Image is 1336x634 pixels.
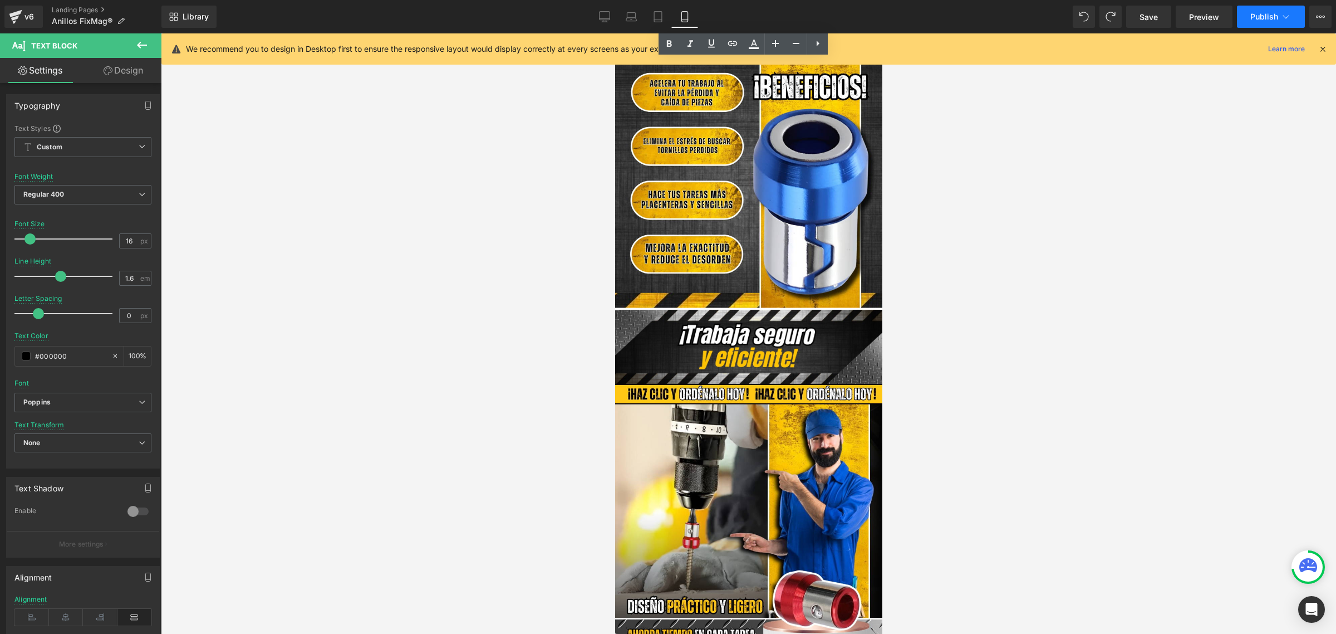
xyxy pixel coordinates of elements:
[1189,11,1219,23] span: Preview
[1237,6,1305,28] button: Publish
[140,237,150,245] span: px
[37,143,62,152] b: Custom
[140,275,150,282] span: em
[140,312,150,319] span: px
[124,347,151,366] div: %
[161,6,217,28] a: New Library
[183,12,209,22] span: Library
[14,379,29,387] div: Font
[1298,596,1325,623] div: Open Intercom Messenger
[14,506,116,518] div: Enable
[14,220,45,228] div: Font Size
[186,43,695,55] p: We recommend you to design in Desktop first to ensure the responsive layout would display correct...
[1309,6,1332,28] button: More
[1139,11,1158,23] span: Save
[14,567,52,582] div: Alignment
[14,295,62,303] div: Letter Spacing
[618,6,645,28] a: Laptop
[1176,6,1232,28] a: Preview
[4,6,43,28] a: v6
[14,173,53,181] div: Font Weight
[1250,12,1278,21] span: Publish
[14,421,65,429] div: Text Transform
[31,41,77,50] span: Text Block
[7,531,159,557] button: More settings
[1264,42,1309,56] a: Learn more
[23,190,65,198] b: Regular 400
[14,124,151,133] div: Text Styles
[83,58,164,83] a: Design
[35,350,106,362] input: Color
[23,438,41,447] b: None
[671,6,698,28] a: Mobile
[59,539,104,549] p: More settings
[1073,6,1095,28] button: Undo
[14,596,47,603] div: Alignment
[52,6,161,14] a: Landing Pages
[591,6,618,28] a: Desktop
[23,398,51,407] i: Poppins
[52,17,112,26] span: Anillos FixMag®
[645,6,671,28] a: Tablet
[14,257,51,265] div: Line Height
[1099,6,1122,28] button: Redo
[14,477,63,493] div: Text Shadow
[22,9,36,24] div: v6
[14,332,48,340] div: Text Color
[14,95,60,110] div: Typography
